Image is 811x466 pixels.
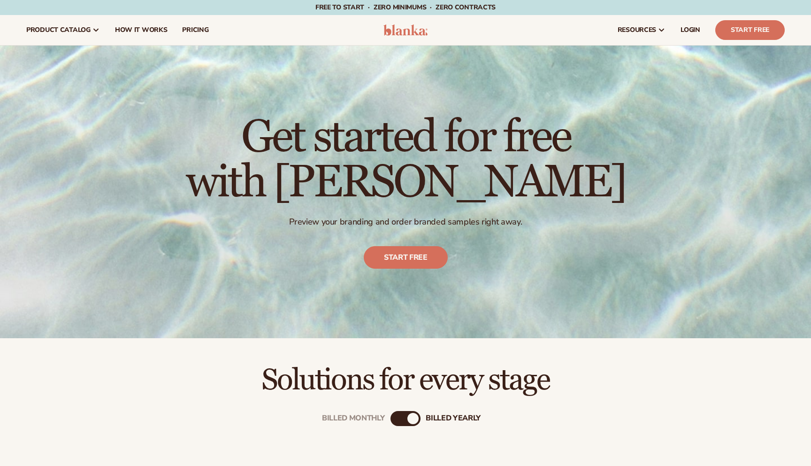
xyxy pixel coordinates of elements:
a: pricing [175,15,216,45]
span: LOGIN [681,26,700,34]
a: product catalog [19,15,107,45]
a: Start Free [715,20,785,40]
span: pricing [182,26,208,34]
a: resources [610,15,673,45]
span: How It Works [115,26,168,34]
h1: Get started for free with [PERSON_NAME] [186,115,626,205]
span: product catalog [26,26,91,34]
span: resources [618,26,656,34]
img: logo [383,24,428,36]
a: How It Works [107,15,175,45]
a: Start free [364,246,448,269]
h2: Solutions for every stage [26,365,785,396]
p: Preview your branding and order branded samples right away. [186,217,626,227]
span: Free to start · ZERO minimums · ZERO contracts [315,3,496,12]
div: Billed Monthly [322,414,385,423]
div: billed Yearly [426,414,481,423]
a: LOGIN [673,15,708,45]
